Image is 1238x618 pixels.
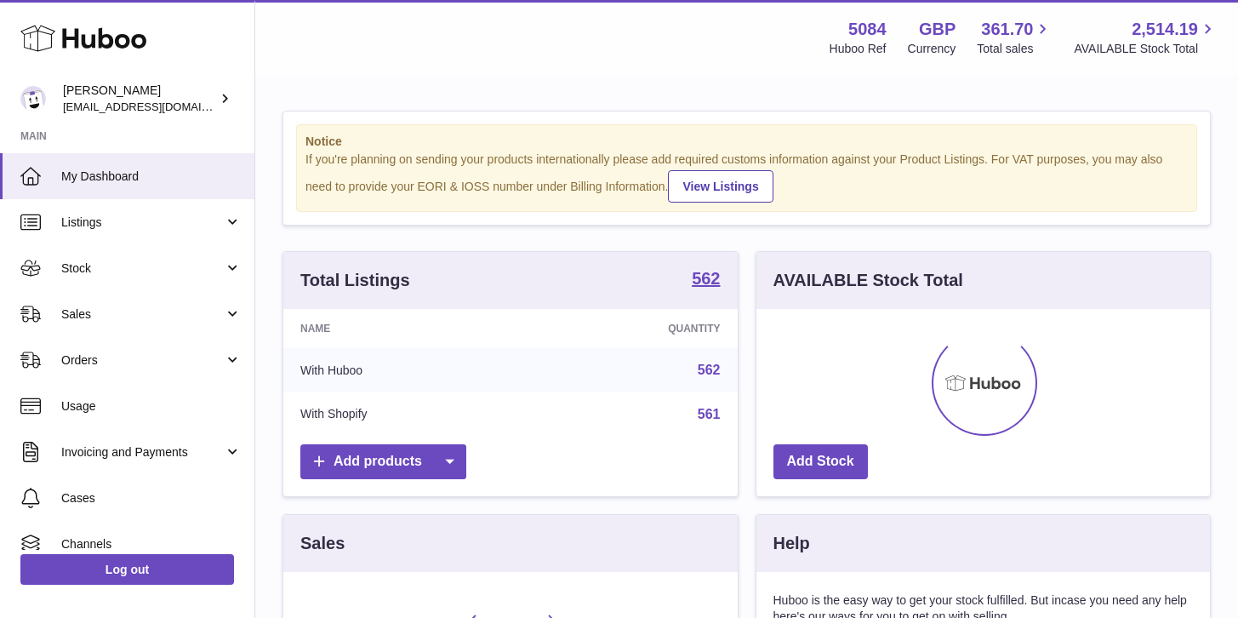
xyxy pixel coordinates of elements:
a: Log out [20,554,234,585]
img: konstantinosmouratidis@hotmail.com [20,86,46,112]
h3: AVAILABLE Stock Total [773,269,963,292]
span: AVAILABLE Stock Total [1074,41,1218,57]
a: 562 [698,363,721,377]
h3: Sales [300,532,345,555]
a: 2,514.19 AVAILABLE Stock Total [1074,18,1218,57]
span: Orders [61,352,224,369]
a: Add Stock [773,444,868,479]
span: My Dashboard [61,169,242,185]
span: Invoicing and Payments [61,444,224,461]
strong: 562 [692,270,720,287]
span: Channels [61,536,242,552]
div: If you're planning on sending your products internationally please add required customs informati... [305,152,1188,203]
span: 361.70 [981,18,1033,41]
td: With Huboo [283,348,528,392]
span: Cases [61,490,242,506]
a: 361.70 Total sales [977,18,1053,57]
div: Currency [908,41,956,57]
h3: Help [773,532,810,555]
strong: Notice [305,134,1188,150]
div: Huboo Ref [830,41,887,57]
span: [EMAIL_ADDRESS][DOMAIN_NAME] [63,100,250,113]
h3: Total Listings [300,269,410,292]
strong: 5084 [848,18,887,41]
span: Total sales [977,41,1053,57]
span: Listings [61,215,224,231]
span: Sales [61,306,224,323]
a: 561 [698,407,721,421]
a: 562 [692,270,720,290]
a: View Listings [668,170,773,203]
div: [PERSON_NAME] [63,83,216,115]
span: 2,514.19 [1132,18,1198,41]
strong: GBP [919,18,956,41]
th: Quantity [528,309,738,348]
th: Name [283,309,528,348]
a: Add products [300,444,466,479]
span: Stock [61,260,224,277]
td: With Shopify [283,392,528,437]
span: Usage [61,398,242,415]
